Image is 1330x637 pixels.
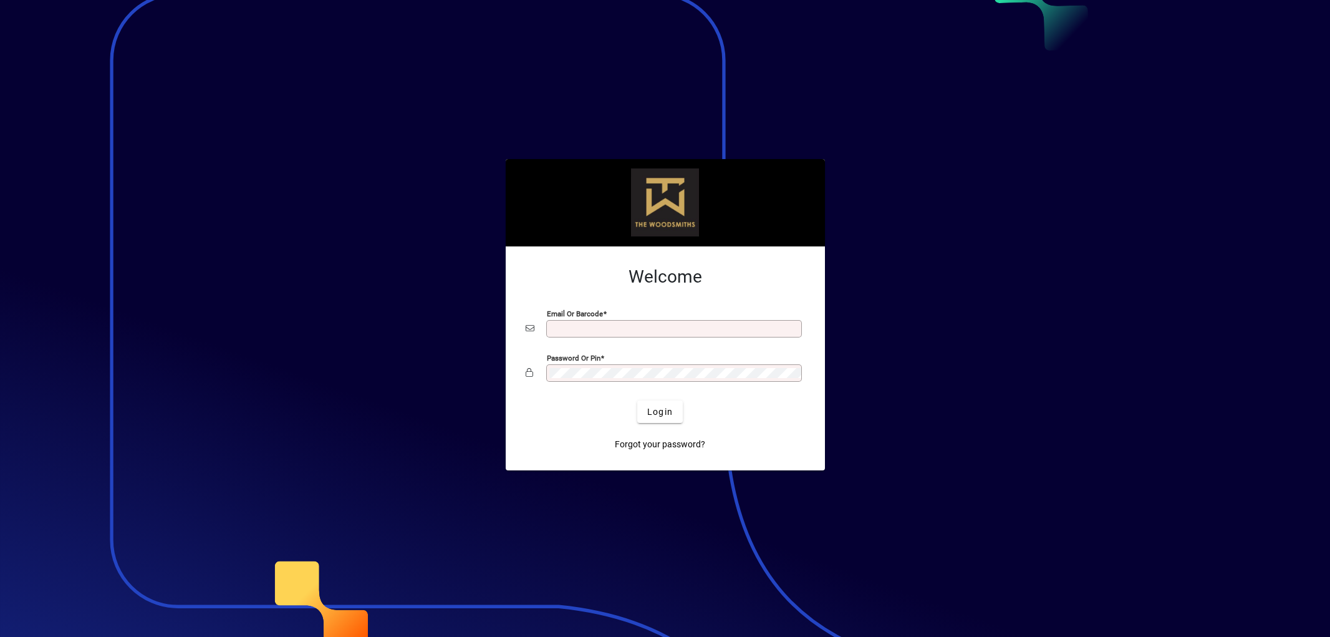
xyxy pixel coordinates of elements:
span: Forgot your password? [615,438,705,451]
span: Login [647,406,673,419]
h2: Welcome [526,266,805,288]
a: Forgot your password? [610,433,710,455]
mat-label: Password or Pin [547,354,600,362]
button: Login [637,401,683,423]
mat-label: Email or Barcode [547,309,603,318]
